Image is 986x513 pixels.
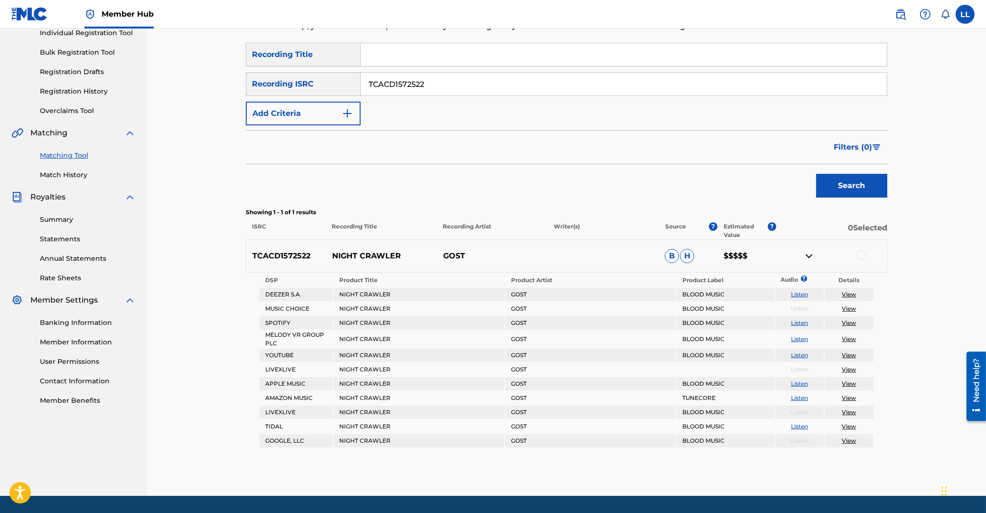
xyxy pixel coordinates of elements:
[11,7,48,21] img: MLC Logo
[775,304,824,313] p: Listen
[842,351,856,359] a: View
[776,222,887,239] p: 0 Selected
[334,377,504,390] td: NIGHT CRAWLER
[30,294,98,306] span: Member Settings
[941,477,947,505] div: Drag
[791,380,808,387] a: Listen
[334,302,504,315] td: NIGHT CRAWLER
[40,215,136,225] a: Summary
[124,191,136,203] img: expand
[334,391,504,405] td: NIGHT CRAWLER
[246,250,326,262] p: TCACD1572522
[842,319,856,326] a: View
[40,376,136,386] a: Contact Information
[40,170,136,180] a: Match History
[437,222,548,239] p: Recording Artist
[326,250,437,262] p: NIGHT CRAWLER
[803,250,815,262] img: contract
[842,437,856,444] a: View
[40,106,136,116] a: Overclaims Tool
[891,5,910,24] a: Public Search
[505,363,676,376] td: GOST
[30,191,65,203] span: Royalties
[505,274,676,287] th: Product Artist
[724,222,767,239] p: Estimated Value
[84,9,96,20] img: Top Rightsholder
[665,249,679,263] span: B
[505,420,676,433] td: GOST
[548,222,659,239] p: Writer(s)
[677,349,774,362] td: BLOOD MUSIC
[40,67,136,77] a: Registration Drafts
[775,437,824,445] p: Listen
[260,331,333,348] td: MELODY VR GROUP PLC
[11,294,23,306] img: Member Settings
[334,406,504,419] td: NIGHT CRAWLER
[825,274,874,287] th: Details
[816,174,887,198] button: Search
[791,394,808,401] a: Listen
[40,273,136,283] a: Rate Sheets
[939,467,986,513] iframe: Chat Widget
[246,102,361,125] button: Add Criteria
[775,365,824,374] p: Listen
[260,363,333,376] td: LIVEXLIVE
[40,254,136,264] a: Annual Statements
[40,86,136,96] a: Registration History
[709,222,717,231] span: ?
[505,391,676,405] td: GOST
[677,377,774,390] td: BLOOD MUSIC
[40,396,136,406] a: Member Benefits
[677,316,774,330] td: BLOOD MUSIC
[505,349,676,362] td: GOST
[260,420,333,433] td: TIDAL
[677,331,774,348] td: BLOOD MUSIC
[677,434,774,447] td: BLOOD MUSIC
[260,274,333,287] th: DSP
[505,377,676,390] td: GOST
[334,349,504,362] td: NIGHT CRAWLER
[920,9,931,20] img: help
[260,377,333,390] td: APPLE MUSIC
[11,127,23,139] img: Matching
[260,288,333,301] td: DEEZER S.A.
[895,9,906,20] img: search
[842,291,856,298] a: View
[505,302,676,315] td: GOST
[260,316,333,330] td: SPOTIFY
[334,288,504,301] td: NIGHT CRAWLER
[956,5,975,24] div: User Menu
[334,316,504,330] td: NIGHT CRAWLER
[680,249,694,263] span: H
[505,406,676,419] td: GOST
[260,434,333,447] td: GOOGLE, LLC
[40,318,136,328] a: Banking Information
[717,250,776,262] p: $$$$$
[505,288,676,301] td: GOST
[124,127,136,139] img: expand
[505,316,676,330] td: GOST
[40,234,136,244] a: Statements
[437,250,548,262] p: GOST
[246,208,887,217] p: Showing 1 - 1 of 1 results
[260,391,333,405] td: AMAZON MUSIC
[834,142,872,153] span: Filters ( 0 )
[677,391,774,405] td: TUNECORE
[873,144,881,150] img: filter
[334,420,504,433] td: NIGHT CRAWLER
[677,420,774,433] td: BLOOD MUSIC
[842,335,856,342] a: View
[326,222,437,239] p: Recording Title
[334,434,504,447] td: NIGHT CRAWLER
[40,47,136,57] a: Bulk Registration Tool
[334,363,504,376] td: NIGHT CRAWLER
[768,222,776,231] span: ?
[246,43,887,202] form: Search Form
[842,305,856,312] a: View
[246,222,326,239] p: ISRC
[677,302,774,315] td: BLOOD MUSIC
[959,347,986,426] iframe: Resource Center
